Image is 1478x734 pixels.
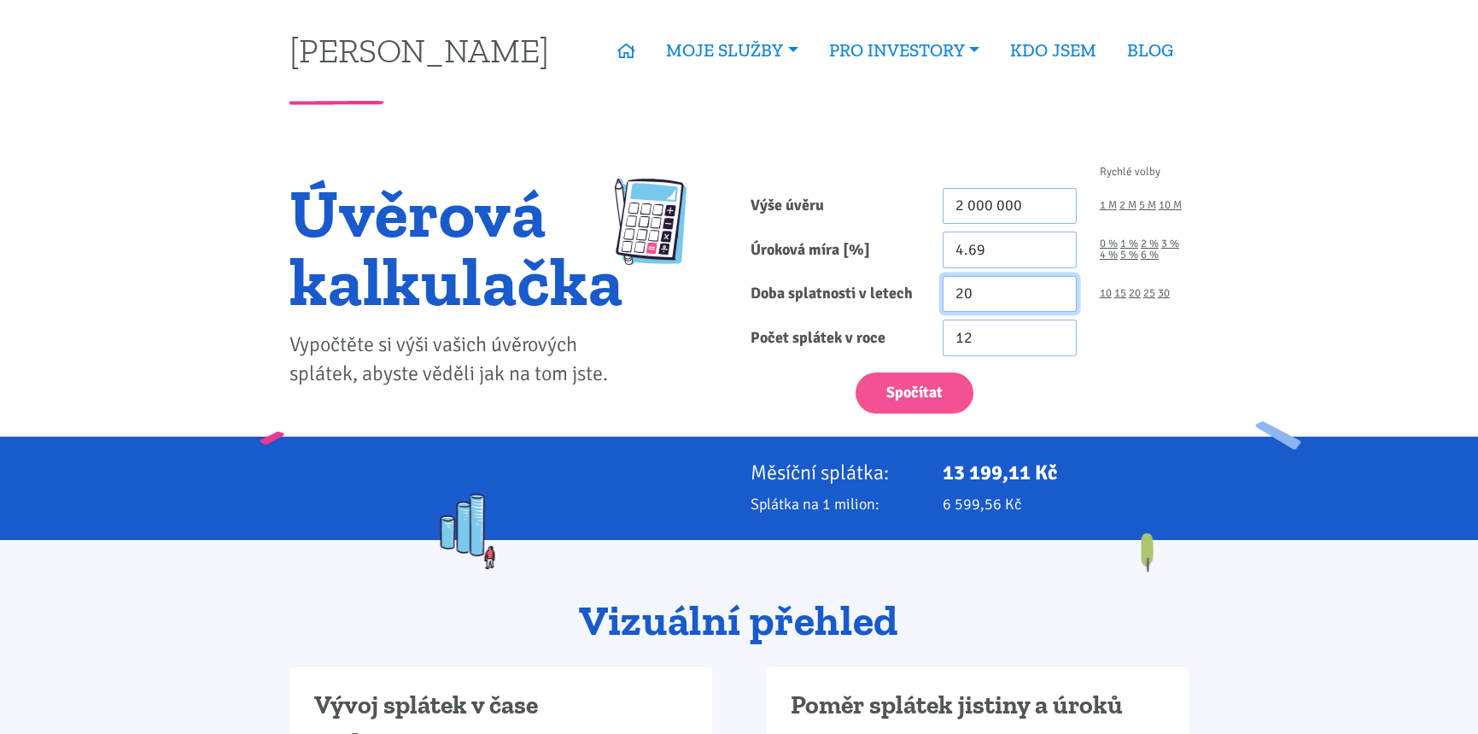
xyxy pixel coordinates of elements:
a: 20 [1129,288,1141,299]
a: 2 M [1119,200,1136,211]
a: 1 M [1100,200,1117,211]
a: 4 % [1100,250,1118,261]
label: Výše úvěru [739,188,932,225]
h3: Poměr splátek jistiny a úroků [791,690,1164,722]
span: Rychlé volby [1100,167,1160,178]
p: Vypočtěte si výši vašich úvěrových splátek, abyste věděli jak na tom jste. [289,331,623,389]
a: 2 % [1141,238,1159,250]
a: MOJE SLUŽBY [651,31,813,70]
a: 30 [1158,288,1170,299]
p: 6 599,56 Kč [943,492,1189,516]
a: 25 [1143,288,1155,299]
a: BLOG [1112,31,1189,70]
a: [PERSON_NAME] [289,33,549,67]
a: 5 % [1120,250,1138,261]
a: 10 M [1159,200,1182,211]
button: Spočítat [856,373,973,414]
label: Doba splatnosti v letech [739,276,932,313]
p: Splátka na 1 milion: [751,492,920,516]
p: 13 199,11 Kč [943,461,1189,484]
h2: Vizuální přehled [289,598,1189,644]
a: 15 [1114,288,1126,299]
label: Počet splátek v roce [739,320,932,356]
h1: Úvěrová kalkulačka [289,179,623,315]
a: 1 % [1120,238,1138,250]
a: 10 [1100,288,1112,299]
p: Měsíční splátka: [751,461,920,484]
label: Úroková míra [%] [739,232,932,268]
h3: Vývoj splátek v čase [314,690,687,722]
a: PRO INVESTORY [814,31,995,70]
a: 3 % [1161,238,1179,250]
a: 6 % [1141,250,1159,261]
a: KDO JSEM [995,31,1112,70]
a: 0 % [1100,238,1118,250]
a: 5 M [1139,200,1156,211]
